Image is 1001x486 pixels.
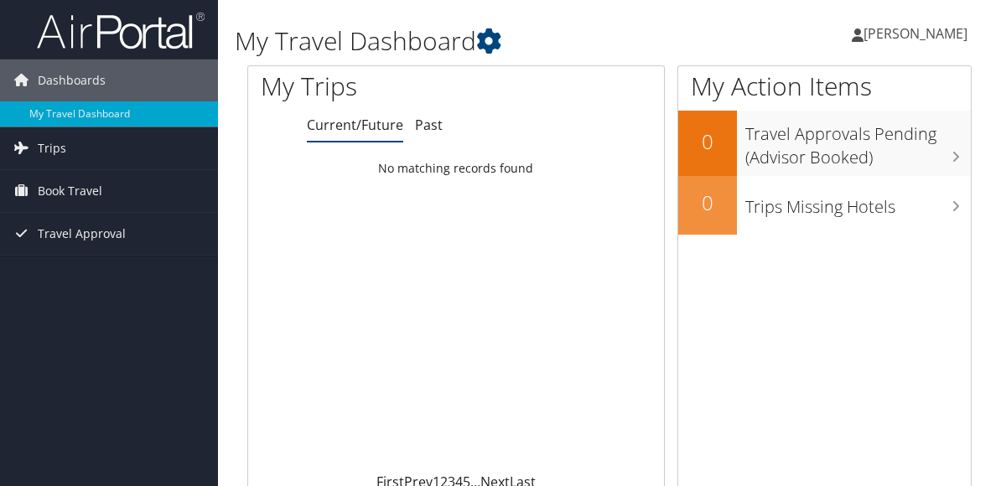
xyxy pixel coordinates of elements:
h1: My Travel Dashboard [235,23,734,59]
a: 0Trips Missing Hotels [678,176,971,235]
td: No matching records found [248,153,664,184]
a: 0Travel Approvals Pending (Advisor Booked) [678,111,971,175]
h2: 0 [678,189,737,217]
a: [PERSON_NAME] [852,8,984,59]
a: Current/Future [307,116,403,134]
a: Past [415,116,443,134]
span: Book Travel [38,170,102,212]
span: [PERSON_NAME] [864,24,967,43]
span: Dashboards [38,59,106,101]
h1: My Trips [261,69,478,104]
span: Travel Approval [38,213,126,255]
h1: My Action Items [678,69,971,104]
h3: Trips Missing Hotels [745,187,971,219]
h3: Travel Approvals Pending (Advisor Booked) [745,114,971,169]
h2: 0 [678,127,737,156]
span: Trips [38,127,66,169]
img: airportal-logo.png [37,11,205,50]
